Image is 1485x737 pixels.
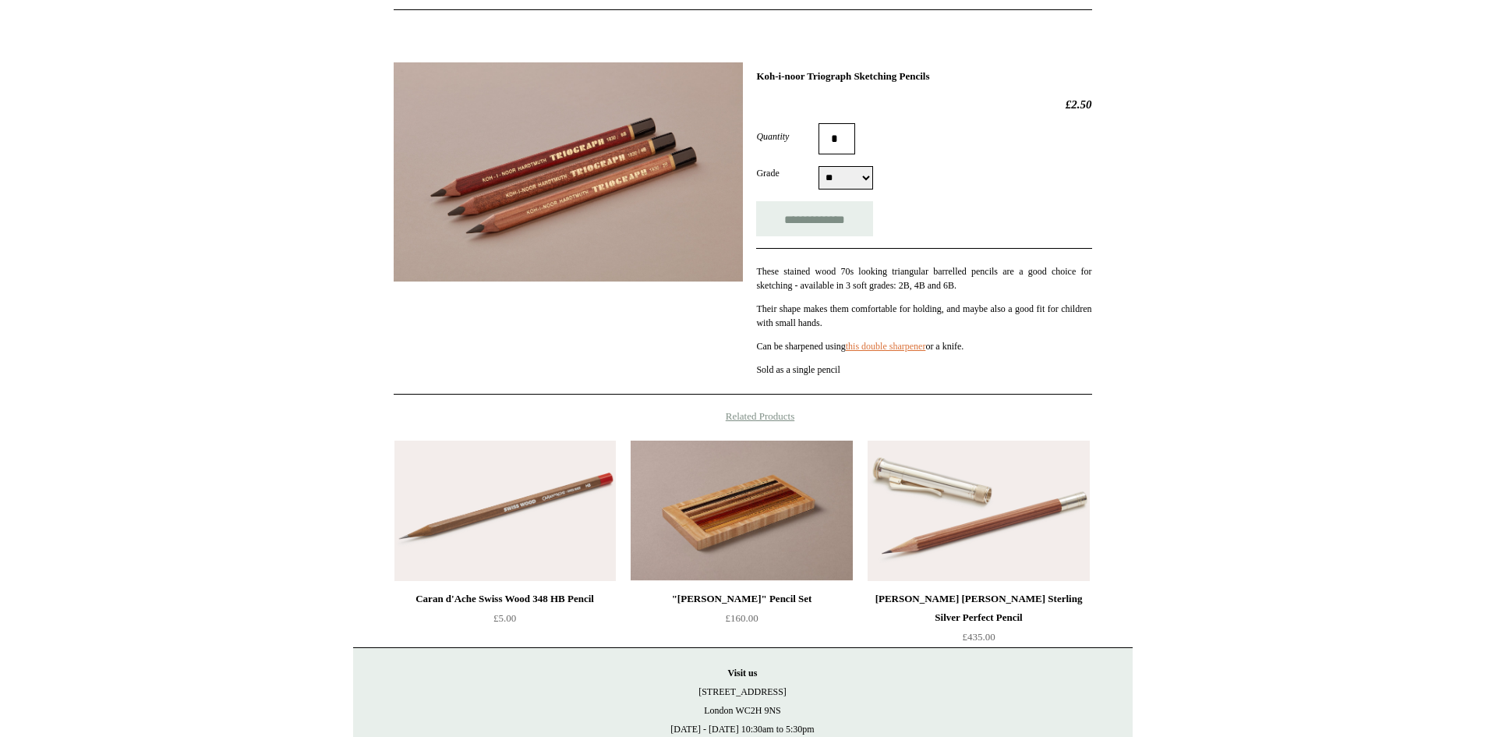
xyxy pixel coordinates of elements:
[872,590,1085,627] div: [PERSON_NAME] [PERSON_NAME] Sterling Silver Perfect Pencil
[868,590,1089,654] a: [PERSON_NAME] [PERSON_NAME] Sterling Silver Perfect Pencil £435.00
[728,668,758,679] strong: Visit us
[353,410,1133,423] h4: Related Products
[756,264,1091,292] p: These stained wood 70s looking triangular barrelled pencils are a good choice for sketching - ava...
[394,62,743,282] img: Koh-i-noor Triograph Sketching Pencils
[868,441,1089,581] img: Graf Von Faber-Castell Sterling Silver Perfect Pencil
[756,302,1091,330] p: Their shape makes them comfortable for holding, and maybe also a good fit for children with small...
[962,631,995,643] span: £435.00
[756,70,1091,83] h1: Koh-i-noor Triograph Sketching Pencils
[493,612,516,624] span: £5.00
[394,590,616,654] a: Caran d'Ache Swiss Wood 348 HB Pencil £5.00
[398,590,612,608] div: Caran d'Ache Swiss Wood 348 HB Pencil
[756,339,1091,353] p: Can be sharpened using or a knife.
[631,441,852,581] img: "Woods" Pencil Set
[846,341,926,352] a: this double sharpener
[756,166,819,180] label: Grade
[635,590,848,608] div: "[PERSON_NAME]" Pencil Set
[756,363,1091,377] p: Sold as a single pencil
[725,612,758,624] span: £160.00
[631,590,852,654] a: "[PERSON_NAME]" Pencil Set £160.00
[394,441,616,581] img: Caran d'Ache Swiss Wood 348 HB Pencil
[756,97,1091,112] h2: £2.50
[631,441,852,581] a: "Woods" Pencil Set "Woods" Pencil Set
[756,129,819,144] label: Quantity
[868,441,1089,581] a: Graf Von Faber-Castell Sterling Silver Perfect Pencil Graf Von Faber-Castell Sterling Silver Perf...
[394,441,616,581] a: Caran d'Ache Swiss Wood 348 HB Pencil Caran d'Ache Swiss Wood 348 HB Pencil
